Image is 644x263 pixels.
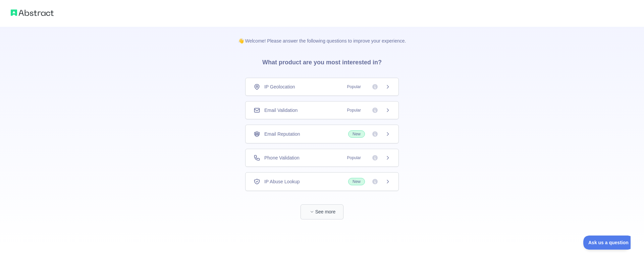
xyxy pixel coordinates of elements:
[348,178,365,185] span: New
[348,130,365,138] span: New
[343,83,365,90] span: Popular
[264,154,300,161] span: Phone Validation
[301,204,343,219] button: See more
[264,107,298,114] span: Email Validation
[264,83,295,90] span: IP Geolocation
[343,107,365,114] span: Popular
[343,154,365,161] span: Popular
[252,44,392,78] h3: What product are you most interested in?
[264,178,300,185] span: IP Abuse Lookup
[11,8,54,17] img: Abstract logo
[227,27,417,44] p: 👋 Welcome! Please answer the following questions to improve your experience.
[583,236,631,250] iframe: Toggle Customer Support
[264,131,300,137] span: Email Reputation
